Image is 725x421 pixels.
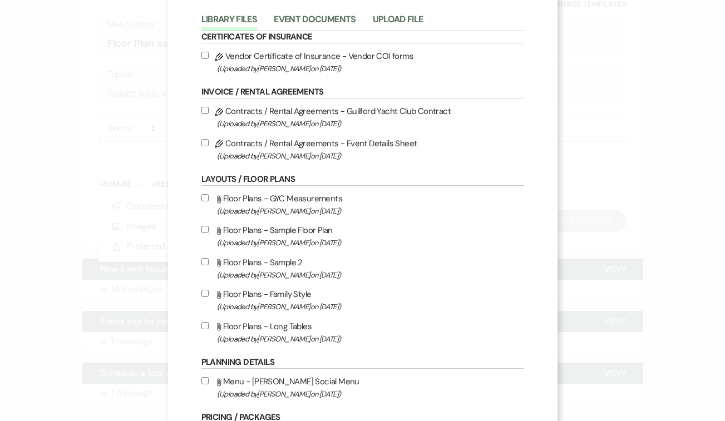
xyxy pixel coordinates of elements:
h6: Invoice / Rental Agreements [201,86,524,98]
label: Contracts / Rental Agreements - Event Details Sheet [201,136,524,162]
input: Floor Plans - Long Tables(Uploaded by[PERSON_NAME]on [DATE]) [201,322,209,329]
input: Menu - [PERSON_NAME] Social Menu(Uploaded by[PERSON_NAME]on [DATE]) [201,377,209,384]
span: (Uploaded by [PERSON_NAME] on [DATE] ) [217,62,524,75]
span: (Uploaded by [PERSON_NAME] on [DATE] ) [217,300,524,313]
input: Floor Plans - Family Style(Uploaded by[PERSON_NAME]on [DATE]) [201,290,209,297]
h6: Planning Details [201,356,524,369]
button: Library Files [201,15,258,31]
input: Contracts / Rental Agreements - Event Details Sheet(Uploaded by[PERSON_NAME]on [DATE]) [201,139,209,146]
button: Event Documents [274,15,356,31]
label: Floor Plans - Sample Floor Plan [201,223,524,249]
span: (Uploaded by [PERSON_NAME] on [DATE] ) [217,117,524,130]
label: Floor Plans - Long Tables [201,319,524,345]
label: Contracts / Rental Agreements - Guilford Yacht Club Contract [201,104,524,130]
input: Floor Plans - GYC Measurements(Uploaded by[PERSON_NAME]on [DATE]) [201,194,209,201]
label: Floor Plans - Sample 2 [201,255,524,281]
label: Floor Plans - Family Style [201,287,524,313]
span: (Uploaded by [PERSON_NAME] on [DATE] ) [217,269,524,281]
span: (Uploaded by [PERSON_NAME] on [DATE] ) [217,333,524,345]
span: (Uploaded by [PERSON_NAME] on [DATE] ) [217,388,524,400]
button: Upload File [373,15,423,31]
input: Vendor Certificate of Insurance - Vendor COI forms(Uploaded by[PERSON_NAME]on [DATE]) [201,52,209,59]
span: (Uploaded by [PERSON_NAME] on [DATE] ) [217,205,524,217]
span: (Uploaded by [PERSON_NAME] on [DATE] ) [217,236,524,249]
span: (Uploaded by [PERSON_NAME] on [DATE] ) [217,150,524,162]
h6: Certificates of Insurance [201,31,524,43]
h6: Layouts / Floor Plans [201,174,524,186]
label: Menu - [PERSON_NAME] Social Menu [201,374,524,400]
label: Vendor Certificate of Insurance - Vendor COI forms [201,49,524,75]
input: Contracts / Rental Agreements - Guilford Yacht Club Contract(Uploaded by[PERSON_NAME]on [DATE]) [201,107,209,114]
label: Floor Plans - GYC Measurements [201,191,524,217]
input: Floor Plans - Sample Floor Plan(Uploaded by[PERSON_NAME]on [DATE]) [201,226,209,233]
input: Floor Plans - Sample 2(Uploaded by[PERSON_NAME]on [DATE]) [201,258,209,265]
